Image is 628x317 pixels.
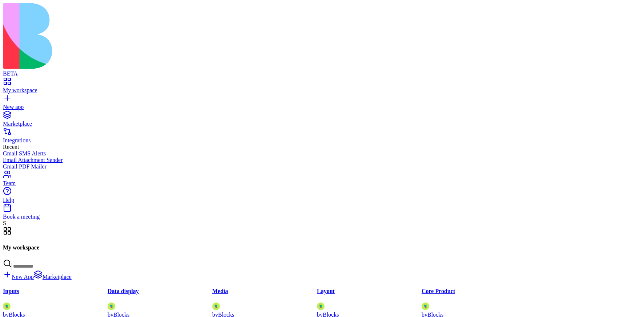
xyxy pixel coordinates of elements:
[3,180,625,187] div: Team
[3,214,625,220] div: Book a meeting
[317,288,422,294] h4: Layout
[3,157,625,163] a: Email Attachment Sender
[3,288,108,294] h4: Inputs
[3,121,625,127] div: Marketplace
[3,104,625,110] div: New app
[3,174,625,187] a: Team
[212,288,317,294] h4: Media
[3,131,625,144] a: Integrations
[34,274,72,280] a: Marketplace
[3,302,11,310] img: Avatar
[3,64,625,77] a: BETA
[3,190,625,203] a: Help
[317,302,325,310] img: Avatar
[3,114,625,127] a: Marketplace
[3,163,625,170] a: Gmail PDF Mailer
[3,87,625,94] div: My workspace
[3,97,625,110] a: New app
[3,207,625,220] a: Book a meeting
[3,274,34,280] a: New App
[422,288,526,294] h4: Core Product
[3,150,625,157] a: Gmail SMS Alerts
[108,288,212,294] h4: Data display
[3,81,625,94] a: My workspace
[3,244,625,251] h4: My workspace
[3,220,6,226] span: S
[3,144,19,150] span: Recent
[212,302,220,310] img: Avatar
[3,3,295,69] img: logo
[422,302,429,310] img: Avatar
[3,137,625,144] div: Integrations
[108,302,115,310] img: Avatar
[3,197,625,203] div: Help
[3,70,625,77] div: BETA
